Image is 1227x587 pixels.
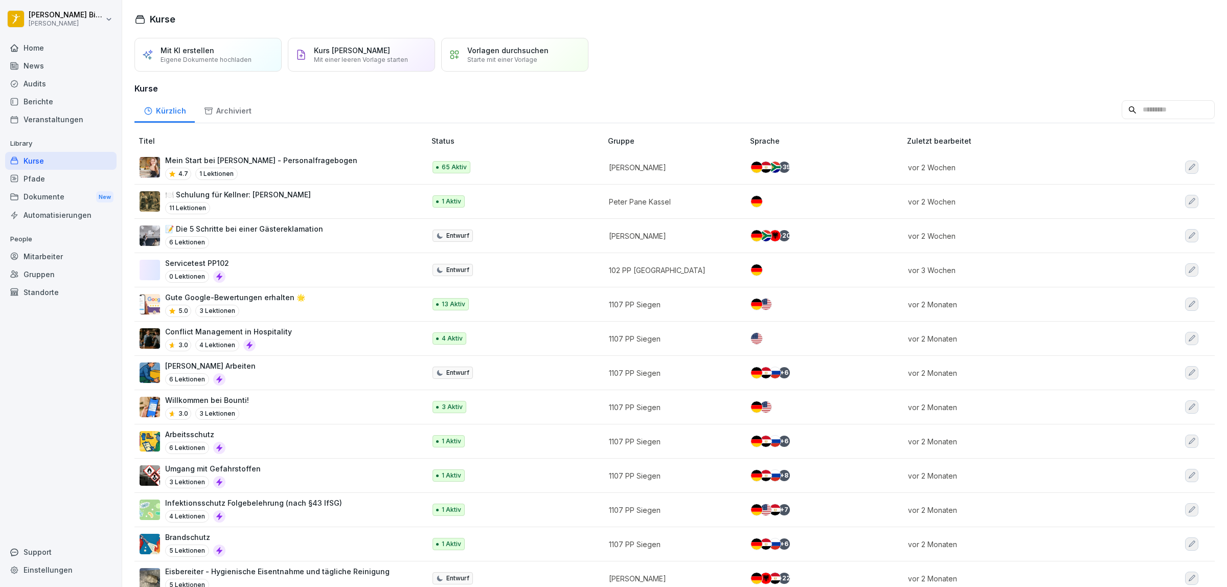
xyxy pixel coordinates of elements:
[195,168,238,180] p: 1 Lektionen
[779,162,790,173] div: + 39
[140,431,160,451] img: bgsrfyvhdm6180ponve2jajk.png
[140,225,160,246] img: oxsac4sd6q4ntjxav4mftrwt.png
[779,573,790,584] div: + 22
[29,20,103,27] p: [PERSON_NAME]
[165,476,209,488] p: 3 Lektionen
[609,573,734,584] p: [PERSON_NAME]
[751,401,762,413] img: de.svg
[178,409,188,418] p: 3.0
[609,539,734,550] p: 1107 PP Siegen
[609,162,734,173] p: [PERSON_NAME]
[5,231,117,247] p: People
[165,395,249,405] p: Willkommen bei Bounti!
[760,504,771,515] img: us.svg
[760,470,771,481] img: eg.svg
[442,539,461,549] p: 1 Aktiv
[195,408,239,420] p: 3 Lektionen
[908,436,1124,447] p: vor 2 Monaten
[609,436,734,447] p: 1107 PP Siegen
[908,196,1124,207] p: vor 2 Wochen
[751,299,762,310] img: de.svg
[608,136,746,146] p: Gruppe
[908,299,1124,310] p: vor 2 Monaten
[5,265,117,283] a: Gruppen
[779,470,790,481] div: + 8
[760,436,771,447] img: eg.svg
[161,56,252,63] p: Eigene Dokumente hochladen
[161,46,214,55] p: Mit KI erstellen
[5,110,117,128] div: Veranstaltungen
[165,223,323,234] p: 📝 Die 5 Schritte bei einer Gästereklamation
[769,436,781,447] img: ru.svg
[442,505,461,514] p: 1 Aktiv
[195,305,239,317] p: 3 Lektionen
[165,202,210,214] p: 11 Lektionen
[5,152,117,170] a: Kurse
[96,191,113,203] div: New
[467,46,549,55] p: Vorlagen durchsuchen
[165,258,229,268] p: Servicetest PP102
[609,196,734,207] p: Peter Pane Kassel
[165,463,261,474] p: Umgang mit Gefahrstoffen
[442,163,467,172] p: 65 Aktiv
[140,534,160,554] img: b0iy7e1gfawqjs4nezxuanzk.png
[5,206,117,224] div: Automatisierungen
[5,188,117,207] div: Dokumente
[467,56,537,63] p: Starte mit einer Vorlage
[908,368,1124,378] p: vor 2 Monaten
[769,230,781,241] img: al.svg
[769,538,781,550] img: ru.svg
[769,504,781,515] img: eg.svg
[760,230,771,241] img: za.svg
[442,471,461,480] p: 1 Aktiv
[908,402,1124,413] p: vor 2 Monaten
[769,470,781,481] img: ru.svg
[431,136,604,146] p: Status
[165,532,225,543] p: Brandschutz
[165,442,209,454] p: 6 Lektionen
[5,93,117,110] div: Berichte
[5,39,117,57] a: Home
[195,339,239,351] p: 4 Lektionen
[751,367,762,378] img: de.svg
[150,12,175,26] h1: Kurse
[5,561,117,579] a: Einstellungen
[5,136,117,152] p: Library
[908,265,1124,276] p: vor 3 Wochen
[134,97,195,123] div: Kürzlich
[195,97,260,123] div: Archiviert
[5,188,117,207] a: DokumenteNew
[751,538,762,550] img: de.svg
[751,196,762,207] img: de.svg
[178,306,188,315] p: 5.0
[446,265,469,275] p: Entwurf
[908,505,1124,515] p: vor 2 Monaten
[769,367,781,378] img: ru.svg
[29,11,103,19] p: [PERSON_NAME] Bierstedt
[908,162,1124,173] p: vor 2 Wochen
[760,401,771,413] img: us.svg
[140,328,160,349] img: v5km1yrum515hbryjbhr1wgk.png
[442,300,465,309] p: 13 Aktiv
[609,333,734,344] p: 1107 PP Siegen
[165,545,209,557] p: 5 Lektionen
[5,170,117,188] a: Pfade
[760,162,771,173] img: eg.svg
[165,429,225,440] p: Arbeitsschutz
[442,334,463,343] p: 4 Aktiv
[5,247,117,265] a: Mitarbeiter
[446,231,469,240] p: Entwurf
[609,265,734,276] p: 102 PP [GEOGRAPHIC_DATA]
[760,299,771,310] img: us.svg
[165,510,209,523] p: 4 Lektionen
[751,470,762,481] img: de.svg
[5,283,117,301] a: Standorte
[908,333,1124,344] p: vor 2 Monaten
[779,504,790,515] div: + 7
[751,264,762,276] img: de.svg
